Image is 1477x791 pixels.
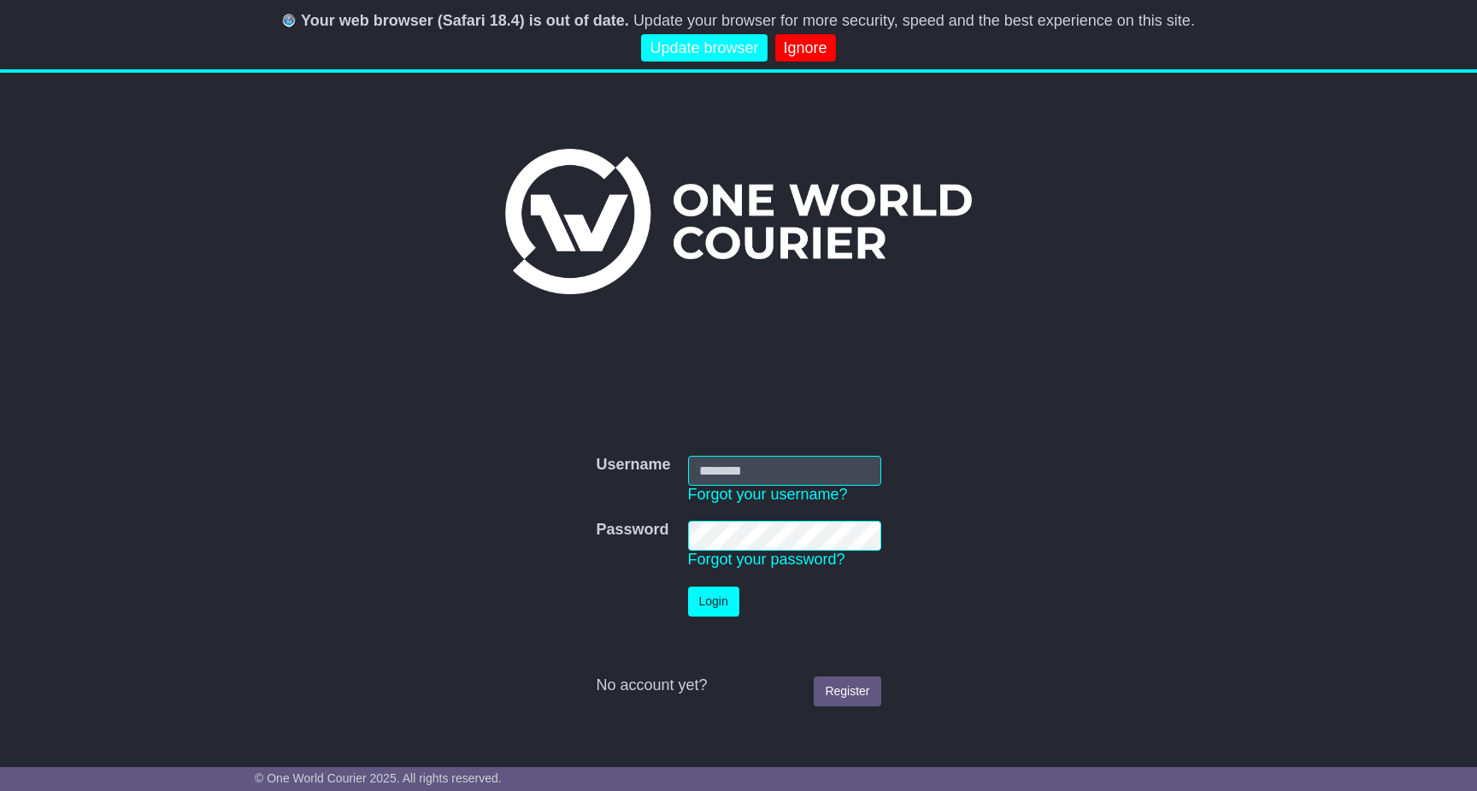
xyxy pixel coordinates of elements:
span: © One World Courier 2025. All rights reserved. [255,771,502,785]
span: Update your browser for more security, speed and the best experience on this site. [633,12,1195,29]
b: Your web browser (Safari 18.4) is out of date. [301,12,629,29]
a: Register [814,676,880,706]
a: Ignore [775,34,836,62]
label: Password [596,521,668,540]
button: Login [688,587,739,617]
a: Update browser [641,34,767,62]
label: Username [596,456,670,475]
div: No account yet? [596,676,880,695]
img: One World [505,149,972,294]
a: Forgot your username? [688,486,848,503]
a: Forgot your password? [688,551,845,568]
